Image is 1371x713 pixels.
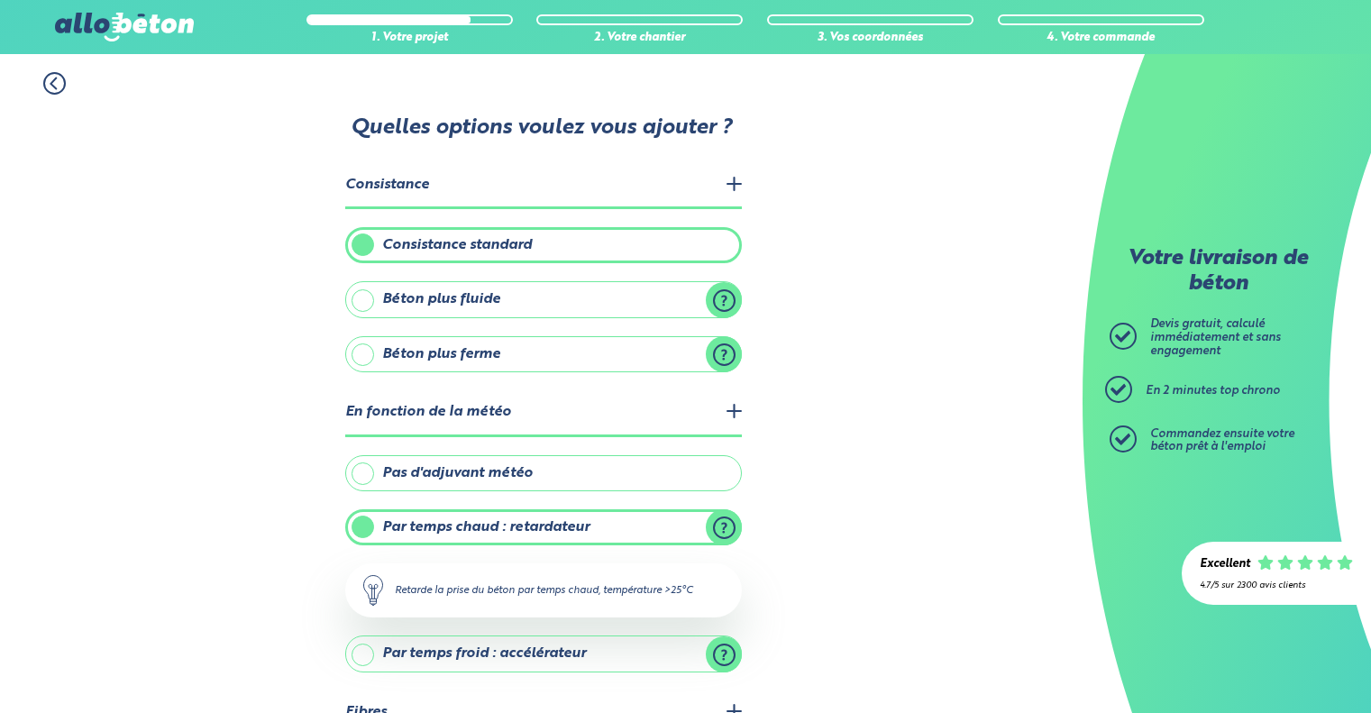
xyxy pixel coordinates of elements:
div: Excellent [1200,558,1250,571]
iframe: Help widget launcher [1211,643,1351,693]
legend: Consistance [345,163,742,209]
div: 2. Votre chantier [536,32,743,45]
p: Quelles options voulez vous ajouter ? [343,116,740,142]
div: 3. Vos coordonnées [767,32,973,45]
span: En 2 minutes top chrono [1146,385,1280,397]
span: Commandez ensuite votre béton prêt à l'emploi [1150,428,1294,453]
span: Devis gratuit, calculé immédiatement et sans engagement [1150,318,1281,356]
img: allobéton [55,13,194,41]
label: Pas d'adjuvant météo [345,455,742,491]
legend: En fonction de la météo [345,390,742,436]
div: 4. Votre commande [998,32,1204,45]
label: Béton plus ferme [345,336,742,372]
label: Béton plus fluide [345,281,742,317]
p: Votre livraison de béton [1114,247,1321,297]
div: 4.7/5 sur 2300 avis clients [1200,580,1353,590]
label: Consistance standard [345,227,742,263]
div: 1. Votre projet [306,32,513,45]
label: Par temps chaud : retardateur [345,509,742,545]
label: Par temps froid : accélérateur [345,635,742,672]
div: Retarde la prise du béton par temps chaud, température >25°C [345,563,742,617]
